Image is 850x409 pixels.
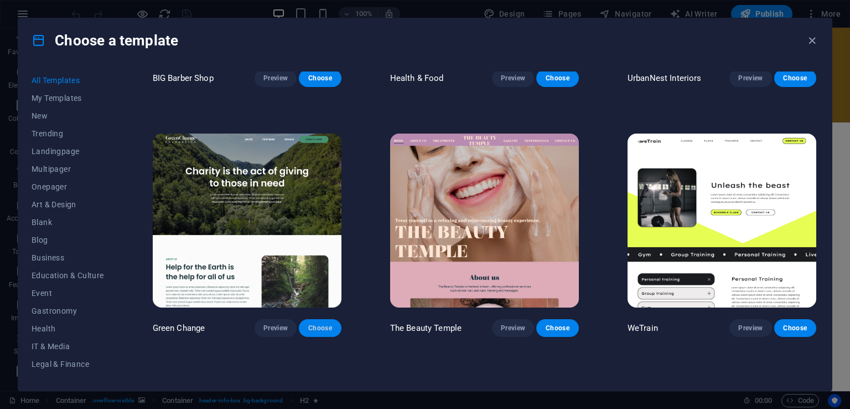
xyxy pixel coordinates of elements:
[153,73,214,84] p: BIG Barber Shop
[501,324,525,333] span: Preview
[255,69,297,87] button: Preview
[32,320,104,338] button: Health
[729,319,771,337] button: Preview
[390,73,444,84] p: Health & Food
[492,69,534,87] button: Preview
[32,76,104,85] span: All Templates
[536,69,578,87] button: Choose
[390,323,462,334] p: The Beauty Temple
[32,249,104,267] button: Business
[308,324,332,333] span: Choose
[263,324,288,333] span: Preview
[536,319,578,337] button: Choose
[738,324,763,333] span: Preview
[32,94,104,103] span: My Templates
[738,74,763,83] span: Preview
[628,73,702,84] p: UrbanNest Interiors
[32,178,104,196] button: Onepager
[492,319,534,337] button: Preview
[628,134,816,308] img: WeTrain
[32,213,104,231] button: Blank
[774,319,816,337] button: Choose
[774,69,816,87] button: Choose
[32,302,104,320] button: Gastronomy
[32,284,104,302] button: Event
[545,324,569,333] span: Choose
[32,236,104,244] span: Blog
[32,165,104,173] span: Multipager
[153,323,205,334] p: Green Change
[299,319,341,337] button: Choose
[32,253,104,262] span: Business
[255,319,297,337] button: Preview
[32,71,104,89] button: All Templates
[32,142,104,160] button: Landingpage
[32,267,104,284] button: Education & Culture
[32,231,104,249] button: Blog
[32,111,104,120] span: New
[628,323,658,334] p: WeTrain
[308,74,332,83] span: Choose
[32,125,104,142] button: Trending
[32,196,104,213] button: Art & Design
[32,32,178,49] h4: Choose a template
[32,200,104,209] span: Art & Design
[390,134,579,308] img: The Beauty Temple
[729,69,771,87] button: Preview
[32,218,104,227] span: Blank
[32,182,104,191] span: Onepager
[32,160,104,178] button: Multipager
[32,271,104,280] span: Education & Culture
[32,306,104,315] span: Gastronomy
[32,342,104,351] span: IT & Media
[32,289,104,298] span: Event
[32,373,104,391] button: Non-Profit
[299,69,341,87] button: Choose
[783,324,807,333] span: Choose
[32,129,104,138] span: Trending
[783,74,807,83] span: Choose
[32,360,104,369] span: Legal & Finance
[32,338,104,355] button: IT & Media
[501,74,525,83] span: Preview
[32,107,104,125] button: New
[32,147,104,156] span: Landingpage
[32,355,104,373] button: Legal & Finance
[32,89,104,107] button: My Templates
[263,74,288,83] span: Preview
[153,134,341,308] img: Green Change
[545,74,569,83] span: Choose
[32,324,104,333] span: Health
